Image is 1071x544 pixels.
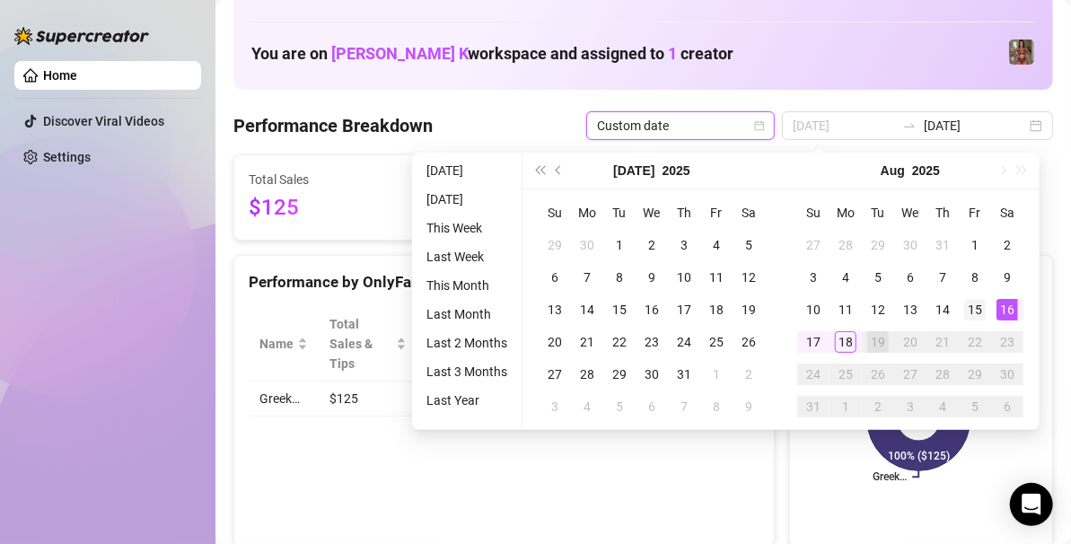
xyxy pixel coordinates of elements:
[926,229,959,261] td: 2025-07-31
[797,326,830,358] td: 2025-08-17
[636,358,668,390] td: 2025-07-30
[233,113,433,138] h4: Performance Breakdown
[663,153,690,189] button: Choose a year
[576,364,598,385] div: 28
[738,331,759,353] div: 26
[867,267,889,288] div: 5
[673,364,695,385] div: 31
[926,197,959,229] th: Th
[636,197,668,229] th: We
[964,299,986,320] div: 15
[738,299,759,320] div: 19
[706,234,727,256] div: 4
[668,44,677,63] span: 1
[251,44,733,64] h1: You are on workspace and assigned to creator
[603,358,636,390] td: 2025-07-29
[996,364,1018,385] div: 30
[576,234,598,256] div: 30
[733,390,765,423] td: 2025-08-09
[609,299,630,320] div: 15
[738,234,759,256] div: 5
[571,261,603,294] td: 2025-07-07
[597,112,764,139] span: Custom date
[926,390,959,423] td: 2025-09-04
[964,267,986,288] div: 8
[641,364,663,385] div: 30
[636,390,668,423] td: 2025-08-06
[706,396,727,417] div: 8
[803,299,824,320] div: 10
[673,267,695,288] div: 10
[900,234,921,256] div: 30
[668,326,700,358] td: 2025-07-24
[900,396,921,417] div: 3
[964,396,986,417] div: 5
[571,326,603,358] td: 2025-07-21
[544,364,566,385] div: 27
[571,358,603,390] td: 2025-07-28
[419,246,514,268] li: Last Week
[419,361,514,382] li: Last 3 Months
[830,261,862,294] td: 2025-08-04
[700,390,733,423] td: 2025-08-08
[900,364,921,385] div: 27
[894,229,926,261] td: 2025-07-30
[835,331,856,353] div: 18
[959,294,991,326] td: 2025-08-15
[894,261,926,294] td: 2025-08-06
[329,314,392,373] span: Total Sales & Tips
[636,261,668,294] td: 2025-07-09
[419,390,514,411] li: Last Year
[700,294,733,326] td: 2025-07-18
[932,234,953,256] div: 31
[862,229,894,261] td: 2025-07-29
[797,358,830,390] td: 2025-08-24
[544,234,566,256] div: 29
[996,331,1018,353] div: 23
[539,358,571,390] td: 2025-07-27
[700,229,733,261] td: 2025-07-04
[603,294,636,326] td: 2025-07-15
[959,390,991,423] td: 2025-09-05
[609,331,630,353] div: 22
[249,270,759,294] div: Performance by OnlyFans Creator
[1009,39,1034,65] img: Greek
[733,197,765,229] th: Sa
[738,267,759,288] div: 12
[14,27,149,45] img: logo-BBDzfeDw.svg
[319,382,417,417] td: $125
[996,267,1018,288] div: 9
[539,390,571,423] td: 2025-08-03
[867,234,889,256] div: 29
[867,299,889,320] div: 12
[571,197,603,229] th: Mo
[700,261,733,294] td: 2025-07-11
[668,358,700,390] td: 2025-07-31
[959,326,991,358] td: 2025-08-22
[419,332,514,354] li: Last 2 Months
[706,331,727,353] div: 25
[641,267,663,288] div: 9
[331,44,468,63] span: [PERSON_NAME] K
[862,294,894,326] td: 2025-08-12
[867,364,889,385] div: 26
[673,396,695,417] div: 7
[924,116,1026,136] input: End date
[576,267,598,288] div: 7
[571,229,603,261] td: 2025-06-30
[571,294,603,326] td: 2025-07-14
[797,390,830,423] td: 2025-08-31
[576,396,598,417] div: 4
[991,197,1023,229] th: Sa
[881,153,905,189] button: Choose a month
[793,116,895,136] input: Start date
[862,390,894,423] td: 2025-09-02
[603,390,636,423] td: 2025-08-05
[991,358,1023,390] td: 2025-08-30
[830,197,862,229] th: Mo
[641,299,663,320] div: 16
[641,331,663,353] div: 23
[797,229,830,261] td: 2025-07-27
[733,294,765,326] td: 2025-07-19
[964,331,986,353] div: 22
